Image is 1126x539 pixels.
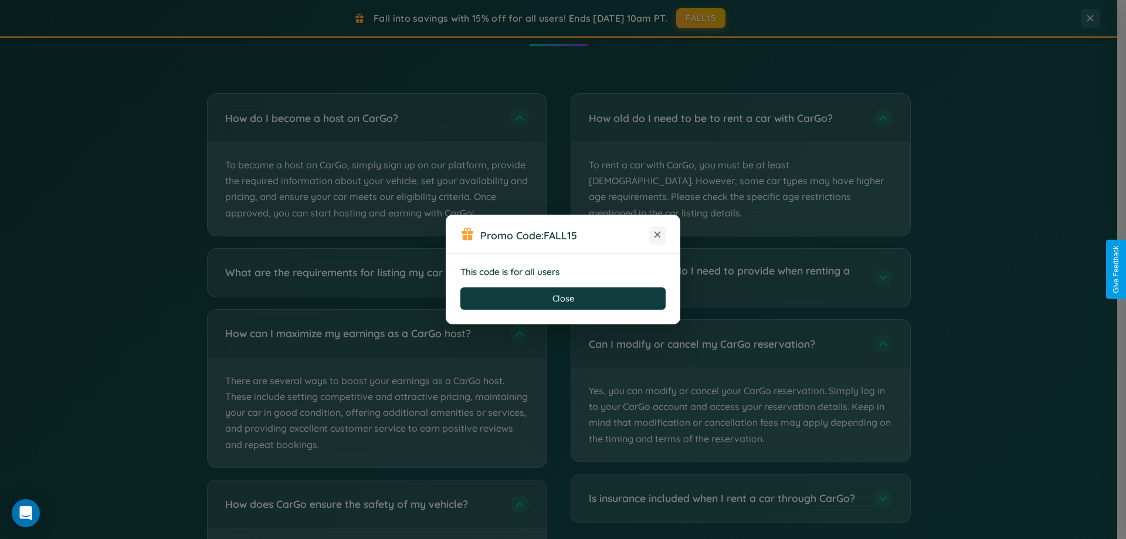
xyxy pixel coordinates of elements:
[480,229,649,242] h3: Promo Code:
[460,287,666,310] button: Close
[460,266,559,277] strong: This code is for all users
[12,499,40,527] div: Open Intercom Messenger
[544,229,577,242] b: FALL15
[1112,246,1120,293] div: Give Feedback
